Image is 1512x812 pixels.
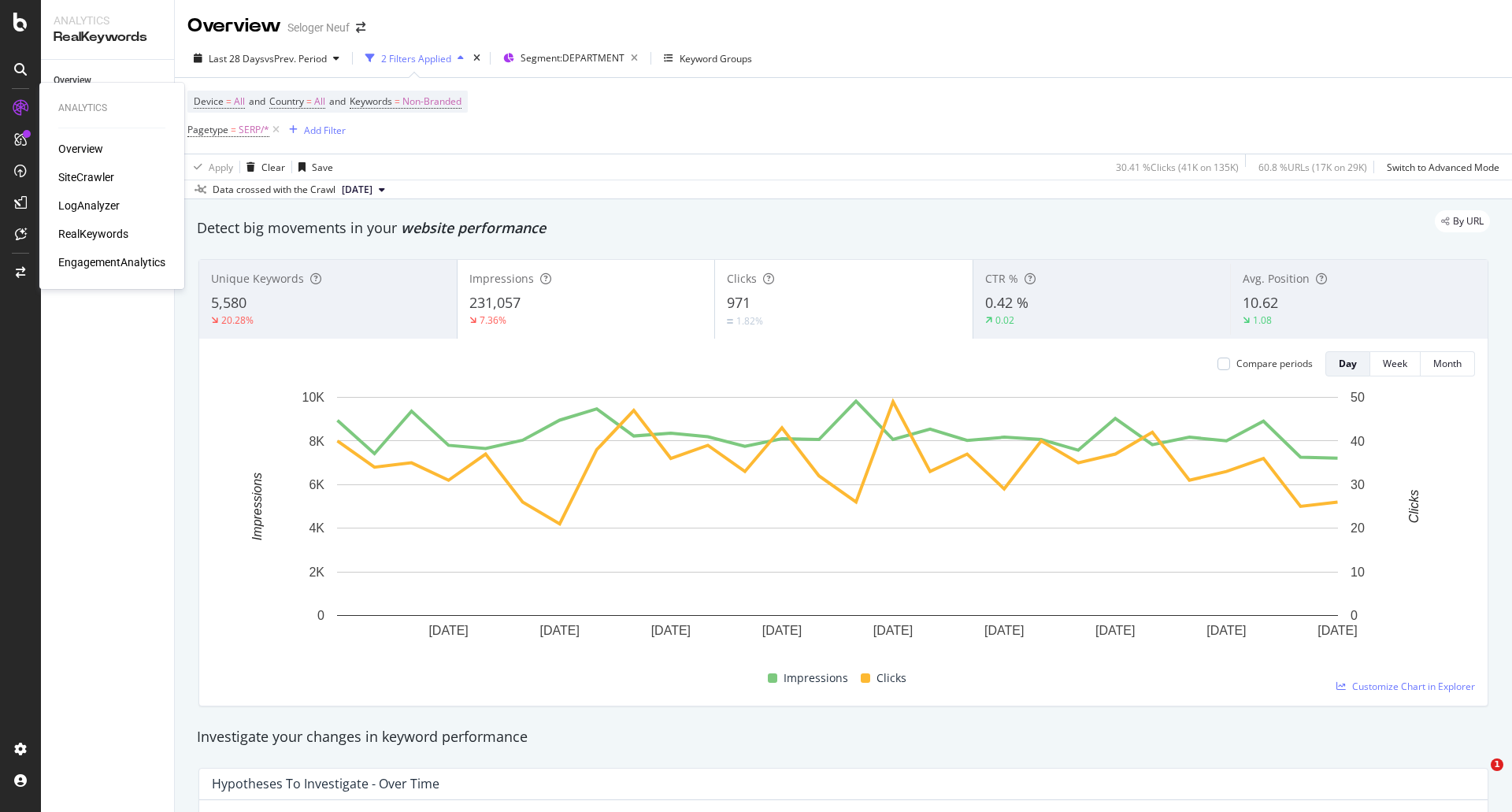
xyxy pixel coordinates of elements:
button: Last 28 DaysvsPrev. Period [187,46,346,71]
div: Keyword Groups [680,52,752,65]
text: 10 [1351,565,1365,579]
span: All [234,91,245,113]
span: 971 [727,293,750,312]
div: Analytics [54,13,161,28]
div: times [470,50,484,66]
button: Day [1325,351,1370,376]
span: = [226,95,232,108]
span: Customize Chart in Explorer [1352,680,1475,693]
text: 6K [309,478,324,491]
span: Keywords [350,95,392,108]
text: [DATE] [1095,624,1135,637]
a: SiteCrawler [58,169,114,185]
div: 1.82% [736,314,763,328]
text: Impressions [250,473,264,540]
div: Clear [261,161,285,174]
div: Overview [54,72,91,89]
div: 2 Filters Applied [381,52,451,65]
div: 60.8 % URLs ( 17K on 29K ) [1258,161,1367,174]
button: Apply [187,154,233,180]
span: 5,580 [211,293,246,312]
iframe: Intercom live chat [1458,758,1496,796]
button: 2 Filters Applied [359,46,470,71]
a: Overview [54,72,163,89]
text: 20 [1351,521,1365,535]
div: Seloger Neuf [287,20,350,35]
span: 2025 Sep. 7th [342,183,372,197]
div: Add Filter [304,124,346,137]
a: RealKeywords [58,226,128,242]
span: 231,057 [469,293,521,312]
text: [DATE] [1317,624,1357,637]
span: Clicks [727,271,757,286]
button: Save [292,154,333,180]
span: Avg. Position [1243,271,1310,286]
div: LogAnalyzer [58,198,120,213]
text: 2K [309,565,324,579]
div: RealKeywords [54,28,161,46]
a: Customize Chart in Explorer [1336,680,1475,693]
a: Overview [58,141,103,157]
button: Segment:DEPARTMENT [497,46,644,71]
div: 20.28% [221,313,254,327]
span: 10.62 [1243,293,1278,312]
span: = [395,95,400,108]
span: Segment: DEPARTMENT [521,51,624,65]
div: Data crossed with the Crawl [213,183,335,197]
span: = [306,95,312,108]
span: 1 [1491,758,1503,771]
button: Clear [240,154,285,180]
text: [DATE] [428,624,468,637]
span: Pagetype [187,123,228,136]
span: By URL [1453,217,1484,226]
text: 8K [309,434,324,447]
div: Apply [209,161,233,174]
img: Equal [727,319,733,324]
text: 50 [1351,391,1365,404]
div: Investigate your changes in keyword performance [197,727,1490,747]
div: EngagementAnalytics [58,254,165,270]
text: 0 [1351,609,1358,622]
span: All [314,91,325,113]
text: [DATE] [651,624,691,637]
text: [DATE] [540,624,580,637]
div: Switch to Advanced Mode [1387,161,1499,174]
div: 0.02 [995,313,1014,327]
button: Switch to Advanced Mode [1380,154,1499,180]
div: Day [1339,357,1357,370]
text: Clicks [1407,490,1421,524]
text: 30 [1351,478,1365,491]
div: legacy label [1435,210,1490,232]
text: 0 [317,609,324,622]
button: Add Filter [283,121,346,139]
span: Country [269,95,304,108]
span: SERP/* [239,119,269,141]
text: [DATE] [1206,624,1246,637]
div: Compare periods [1236,357,1313,370]
span: Non-Branded [402,91,461,113]
button: [DATE] [335,180,391,199]
span: CTR % [985,271,1018,286]
div: 1.08 [1253,313,1272,327]
div: Week [1383,357,1407,370]
div: Analytics [58,102,165,115]
svg: A chart. [212,389,1463,662]
div: Month [1433,357,1462,370]
text: 10K [302,391,325,404]
text: [DATE] [873,624,913,637]
div: 7.36% [480,313,506,327]
div: Overview [187,13,281,39]
span: = [231,123,236,136]
span: Unique Keywords [211,271,304,286]
button: Keyword Groups [658,46,758,71]
div: Hypotheses to Investigate - Over Time [212,776,439,792]
div: arrow-right-arrow-left [356,22,365,33]
span: Impressions [784,669,848,688]
span: Clicks [876,669,906,688]
div: Save [312,161,333,174]
span: Impressions [469,271,534,286]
